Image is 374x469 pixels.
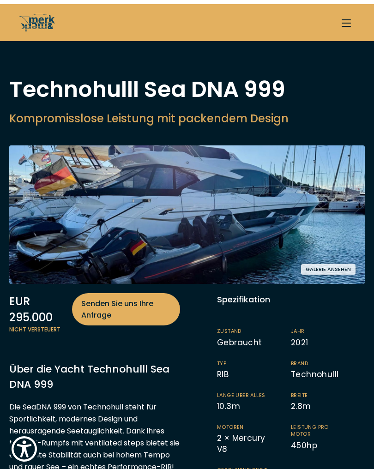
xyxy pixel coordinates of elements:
[291,324,346,331] span: Jahr
[217,356,291,376] li: RIB
[9,289,180,321] div: EUR 295.000
[217,356,272,363] span: Typ
[217,388,291,408] li: 10.3 m
[217,420,291,451] li: 2 × Mercury V8
[217,388,272,395] span: Länge über Alles
[291,356,365,376] li: Technohulll
[9,321,180,330] span: Nicht versteuert
[217,289,365,301] div: Spezifikation
[291,324,365,344] li: 2021
[291,420,346,434] span: Leistung pro Motor
[301,260,356,271] button: Galerie ansehen
[9,141,365,280] img: Merk&Merk
[217,324,272,331] span: Zustand
[9,430,39,460] button: Show Accessibility Preferences
[291,388,346,395] span: Breite
[291,356,346,363] span: Brand
[9,357,180,388] h3: Über die Yacht Technohulll Sea DNA 999
[72,289,180,321] a: Senden Sie uns Ihre Anfrage
[217,420,272,427] span: Motoren
[9,106,289,123] h2: Kompromisslose Leistung mit packendem Design
[9,74,289,97] h1: Technohulll Sea DNA 999
[291,388,365,408] li: 2.8 m
[217,324,291,344] li: Gebraucht
[81,294,170,317] span: Senden Sie uns Ihre Anfrage
[291,420,365,451] li: 450 hp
